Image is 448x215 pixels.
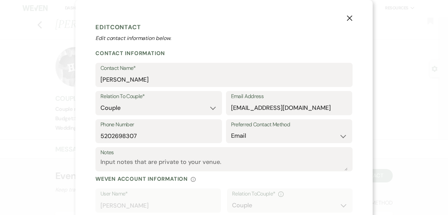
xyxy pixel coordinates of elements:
[100,148,348,158] label: Notes
[231,92,348,101] label: Email Address
[95,50,353,57] h2: Contact Information
[95,22,353,32] h1: Edit Contact
[100,73,348,86] input: First and Last Name
[100,63,348,73] label: Contact Name*
[231,120,348,130] label: Preferred Contact Method
[95,175,353,182] div: Weven Account Information
[95,34,353,42] p: Edit contact information below.
[100,189,216,199] label: User Name*
[100,92,217,101] label: Relation To Couple*
[232,189,348,199] div: Relation To Couple *
[100,120,217,130] label: Phone Number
